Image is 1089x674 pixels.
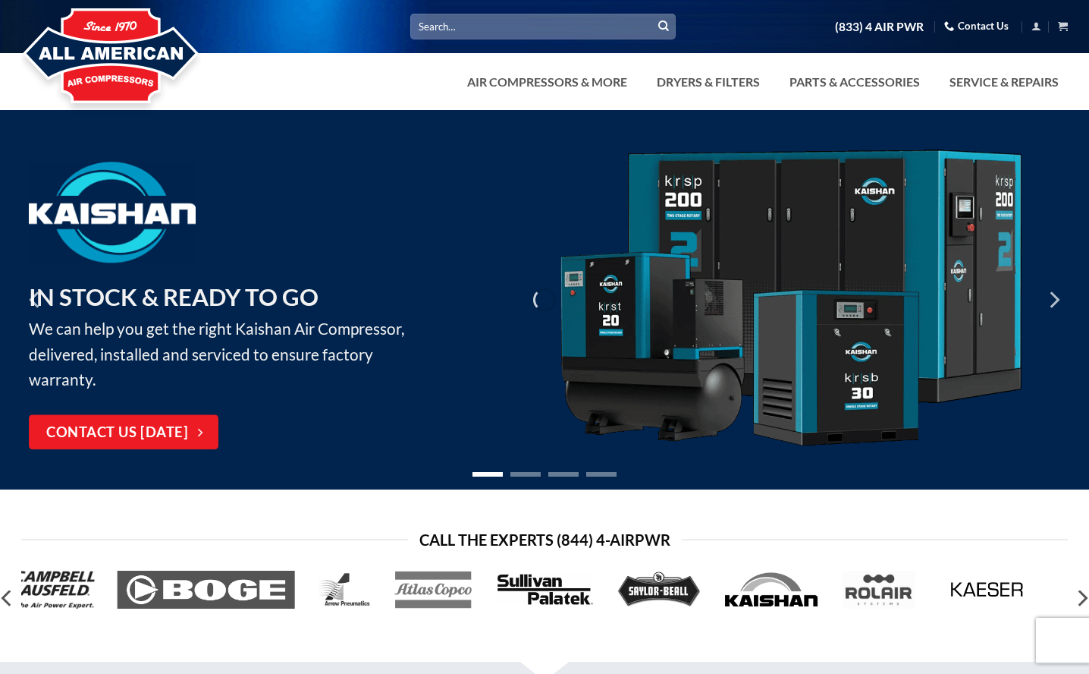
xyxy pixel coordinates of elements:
a: Login [1031,17,1041,36]
li: Page dot 3 [548,472,579,477]
a: Dryers & Filters [648,67,769,97]
button: Next [1040,262,1067,338]
strong: IN STOCK & READY TO GO [29,282,319,311]
a: Parts & Accessories [780,67,929,97]
a: Contact Us [DATE] [29,415,218,450]
input: Search… [410,14,676,39]
span: Call the Experts (844) 4-AirPwr [419,528,670,552]
button: Submit [652,15,675,38]
p: We can help you get the right Kaishan Air Compressor, delivered, installed and serviced to ensure... [29,279,427,392]
a: Air Compressors & More [458,67,636,97]
li: Page dot 1 [472,472,503,477]
button: Previous [22,262,49,338]
a: Service & Repairs [940,67,1068,97]
a: (833) 4 AIR PWR [835,14,924,40]
img: Kaishan [555,150,1025,451]
img: Kaishan [29,162,196,263]
li: Page dot 2 [510,472,541,477]
li: Page dot 4 [586,472,617,477]
a: Contact Us [944,14,1009,38]
span: Contact Us [DATE] [46,422,188,444]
